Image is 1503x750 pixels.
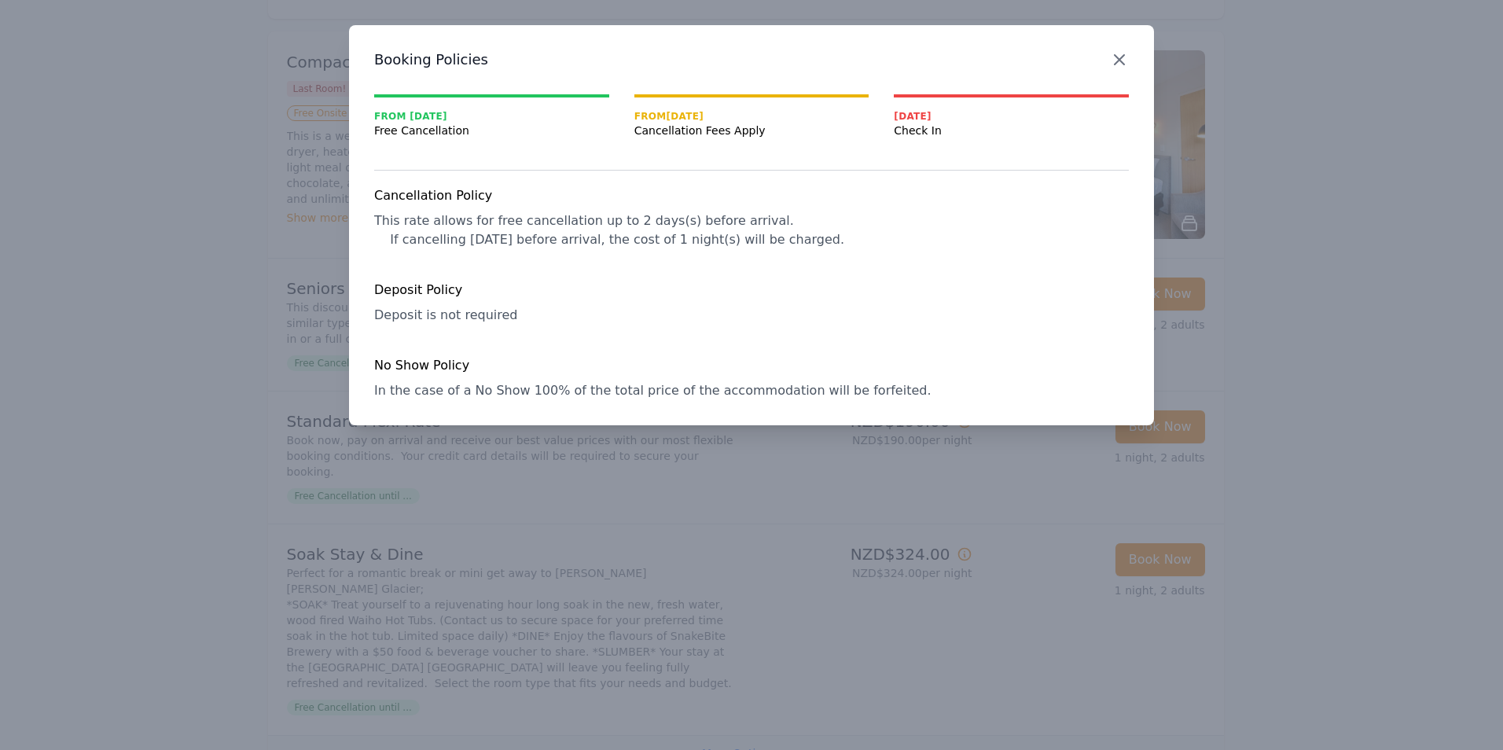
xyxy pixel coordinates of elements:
h3: Booking Policies [374,50,1129,69]
h4: No Show Policy [374,356,1129,375]
span: This rate allows for free cancellation up to 2 days(s) before arrival. If cancelling [DATE] befor... [374,213,844,247]
span: [DATE] [894,110,1129,123]
span: Deposit is not required [374,307,517,322]
span: Free Cancellation [374,123,609,138]
span: In the case of a No Show 100% of the total price of the accommodation will be forfeited. [374,383,931,398]
span: Cancellation Fees Apply [634,123,869,138]
span: Check In [894,123,1129,138]
span: From [DATE] [374,110,609,123]
nav: Progress mt-20 [374,94,1129,138]
h4: Deposit Policy [374,281,1129,300]
h4: Cancellation Policy [374,186,1129,205]
span: From [DATE] [634,110,869,123]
